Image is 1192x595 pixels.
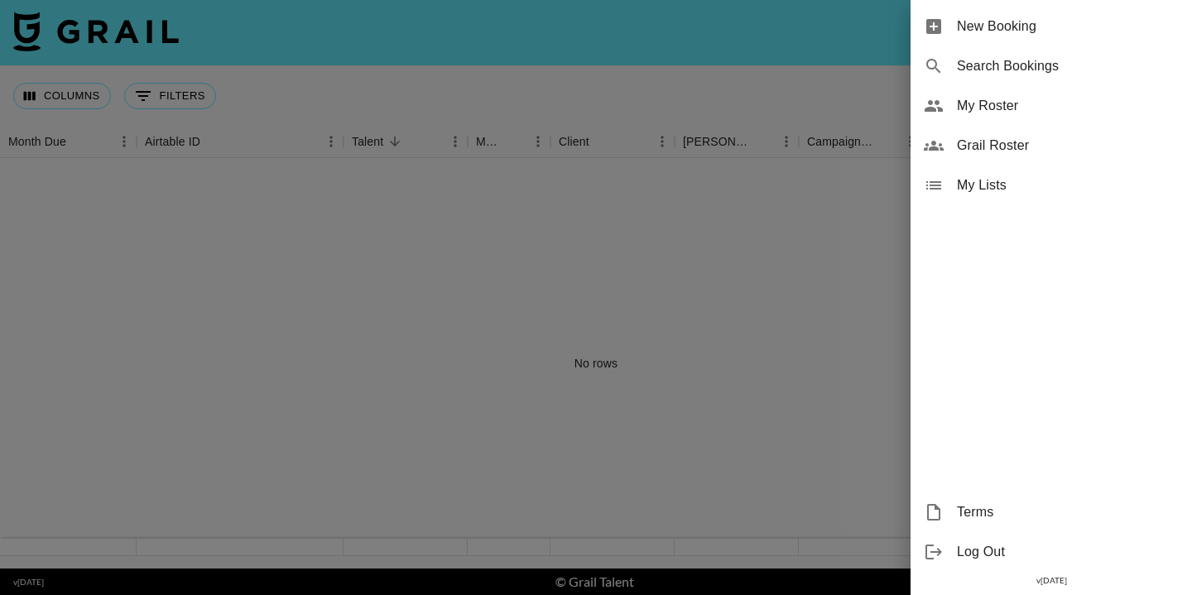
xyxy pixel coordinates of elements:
div: Search Bookings [911,46,1192,86]
span: New Booking [957,17,1179,36]
span: My Lists [957,175,1179,195]
span: Terms [957,502,1179,522]
div: Terms [911,492,1192,532]
span: Search Bookings [957,56,1179,76]
span: Log Out [957,542,1179,562]
div: v [DATE] [911,572,1192,589]
div: New Booking [911,7,1192,46]
span: Grail Roster [957,136,1179,156]
div: Grail Roster [911,126,1192,166]
span: My Roster [957,96,1179,116]
div: My Roster [911,86,1192,126]
div: My Lists [911,166,1192,205]
div: Log Out [911,532,1192,572]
